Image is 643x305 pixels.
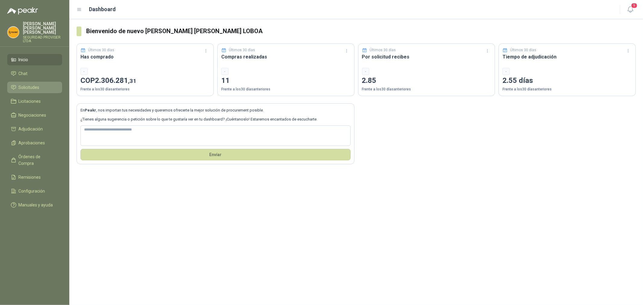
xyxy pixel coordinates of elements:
button: Envíar [80,149,351,160]
span: Adjudicación [19,126,43,132]
p: 2.55 días [503,75,632,86]
span: Manuales y ayuda [19,202,53,208]
span: Solicitudes [19,84,39,91]
a: Configuración [7,185,62,197]
span: Inicio [19,56,28,63]
p: Últimos 30 días [229,47,255,53]
a: Manuales y ayuda [7,199,62,211]
p: Últimos 30 días [370,47,396,53]
a: Adjudicación [7,123,62,135]
p: 2.85 [362,75,491,86]
h3: Has comprado [80,53,210,61]
a: Aprobaciones [7,137,62,149]
a: Inicio [7,54,62,65]
p: Últimos 30 días [88,47,115,53]
a: Licitaciones [7,96,62,107]
button: 9 [625,4,636,15]
img: Logo peakr [7,7,38,14]
p: Frente a los 30 días anteriores [362,86,491,92]
span: Negociaciones [19,112,46,118]
h1: Dashboard [89,5,116,14]
span: ,31 [128,77,136,84]
h3: Bienvenido de nuevo [PERSON_NAME] [PERSON_NAME] LOBOA [86,27,636,36]
p: En , nos importan tus necesidades y queremos ofrecerte la mejor solución de procurement posible. [80,107,351,113]
span: Aprobaciones [19,140,45,146]
p: 11 [221,75,351,86]
div: - [80,68,88,75]
a: Solicitudes [7,82,62,93]
b: Peakr [85,108,96,112]
span: Órdenes de Compra [19,153,56,167]
a: Remisiones [7,171,62,183]
p: Últimos 30 días [510,47,537,53]
span: Remisiones [19,174,41,181]
span: Configuración [19,188,45,194]
a: Negociaciones [7,109,62,121]
span: Chat [19,70,28,77]
p: ¿Tienes alguna sugerencia o petición sobre lo que te gustaría ver en tu dashboard? ¡Cuéntanoslo! ... [80,116,351,122]
p: [PERSON_NAME] [PERSON_NAME] [PERSON_NAME] [23,22,62,34]
span: 2.306.281 [95,76,136,85]
div: - [503,68,510,75]
p: COP [80,75,210,86]
h3: Por solicitud recibes [362,53,491,61]
h3: Compras realizadas [221,53,351,61]
span: 9 [631,3,638,8]
h3: Tiempo de adjudicación [503,53,632,61]
div: - [221,68,229,75]
p: Frente a los 30 días anteriores [80,86,210,92]
div: - [362,68,369,75]
span: Licitaciones [19,98,41,105]
img: Company Logo [8,27,19,38]
p: Frente a los 30 días anteriores [221,86,351,92]
p: SEGURIDAD PROVISER LTDA [23,36,62,43]
p: Frente a los 30 días anteriores [503,86,632,92]
a: Chat [7,68,62,79]
a: Órdenes de Compra [7,151,62,169]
